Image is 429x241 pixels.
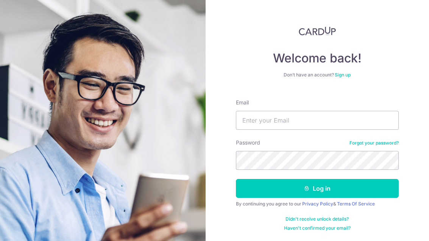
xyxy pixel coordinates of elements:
[236,111,399,130] input: Enter your Email
[236,99,249,106] label: Email
[284,225,351,231] a: Haven't confirmed your email?
[337,201,375,207] a: Terms Of Service
[236,72,399,78] div: Don’t have an account?
[349,140,399,146] a: Forgot your password?
[236,51,399,66] h4: Welcome back!
[236,179,399,198] button: Log in
[236,139,260,146] label: Password
[285,216,349,222] a: Didn't receive unlock details?
[335,72,351,78] a: Sign up
[236,201,399,207] div: By continuing you agree to our &
[299,26,336,36] img: CardUp Logo
[302,201,333,207] a: Privacy Policy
